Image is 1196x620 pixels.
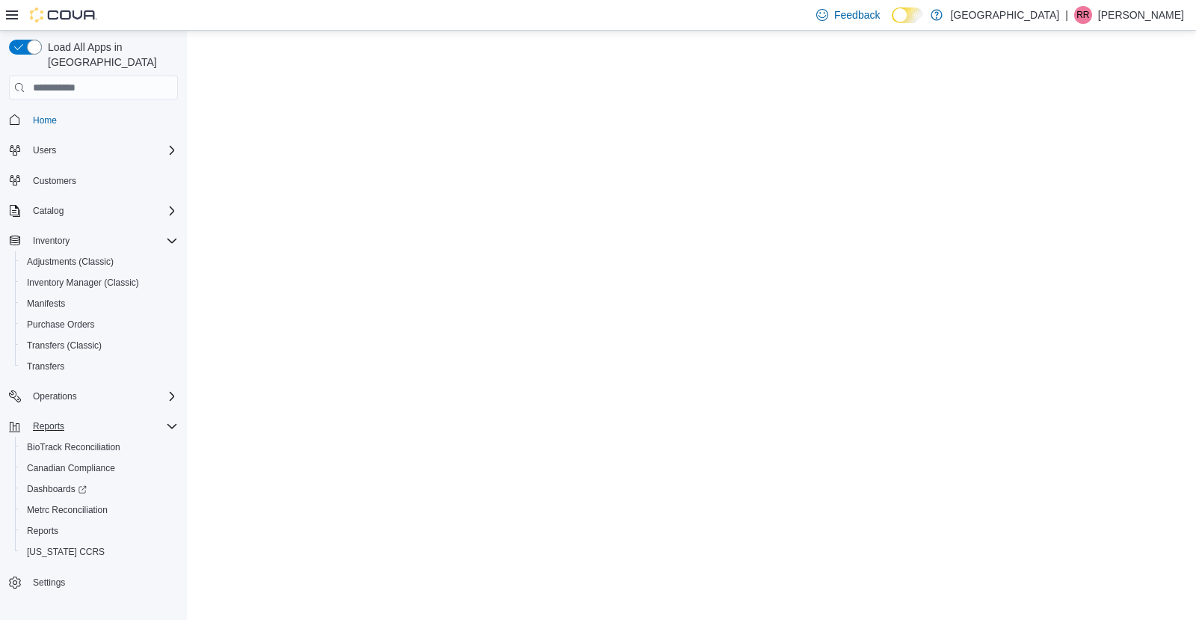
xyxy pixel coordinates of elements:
a: Transfers [21,357,70,375]
button: Canadian Compliance [15,458,184,479]
a: BioTrack Reconciliation [21,438,126,456]
button: Manifests [15,293,184,314]
p: [GEOGRAPHIC_DATA] [950,6,1059,24]
a: Adjustments (Classic) [21,253,120,271]
button: Transfers (Classic) [15,335,184,356]
span: Users [27,141,178,159]
span: Reports [27,525,58,537]
input: Dark Mode [892,7,923,23]
span: Inventory [33,235,70,247]
span: Customers [33,175,76,187]
button: Inventory [27,232,75,250]
a: Canadian Compliance [21,459,121,477]
a: Purchase Orders [21,316,101,334]
span: Inventory [27,232,178,250]
button: Reports [27,417,70,435]
span: Metrc Reconciliation [27,504,108,516]
span: BioTrack Reconciliation [27,441,120,453]
a: Dashboards [15,479,184,500]
span: Home [27,110,178,129]
span: Purchase Orders [27,319,95,331]
span: Metrc Reconciliation [21,501,178,519]
a: [US_STATE] CCRS [21,543,111,561]
a: Manifests [21,295,71,313]
a: Metrc Reconciliation [21,501,114,519]
button: Settings [3,571,184,593]
a: Dashboards [21,480,93,498]
button: Operations [3,386,184,407]
a: Settings [27,574,71,592]
button: Adjustments (Classic) [15,251,184,272]
span: Reports [27,417,178,435]
a: Reports [21,522,64,540]
a: Home [27,111,63,129]
a: Inventory Manager (Classic) [21,274,145,292]
span: Dark Mode [892,23,893,24]
a: Transfers (Classic) [21,337,108,354]
button: Users [3,140,184,161]
span: [US_STATE] CCRS [27,546,105,558]
span: Load All Apps in [GEOGRAPHIC_DATA] [42,40,178,70]
span: Customers [27,171,178,190]
button: Purchase Orders [15,314,184,335]
span: Dashboards [27,483,87,495]
span: Catalog [27,202,178,220]
button: Inventory [3,230,184,251]
a: Customers [27,172,82,190]
button: Catalog [27,202,70,220]
span: Settings [27,573,178,592]
span: Reports [33,420,64,432]
span: Transfers [27,360,64,372]
p: [PERSON_NAME] [1098,6,1184,24]
button: Inventory Manager (Classic) [15,272,184,293]
button: Catalog [3,200,184,221]
span: Manifests [27,298,65,310]
span: Adjustments (Classic) [27,256,114,268]
span: Canadian Compliance [27,462,115,474]
span: Washington CCRS [21,543,178,561]
button: Customers [3,170,184,191]
span: Dashboards [21,480,178,498]
span: Catalog [33,205,64,217]
button: Metrc Reconciliation [15,500,184,521]
span: Adjustments (Classic) [21,253,178,271]
span: Transfers (Classic) [27,340,102,352]
span: Home [33,114,57,126]
span: RR [1076,6,1089,24]
span: Reports [21,522,178,540]
button: Reports [15,521,184,541]
span: Operations [33,390,77,402]
p: | [1065,6,1068,24]
span: BioTrack Reconciliation [21,438,178,456]
button: [US_STATE] CCRS [15,541,184,562]
button: Users [27,141,62,159]
span: Feedback [834,7,880,22]
span: Purchase Orders [21,316,178,334]
div: Ruben Romero [1074,6,1092,24]
span: Manifests [21,295,178,313]
span: Operations [27,387,178,405]
span: Inventory Manager (Classic) [27,277,139,289]
button: Operations [27,387,83,405]
button: Home [3,108,184,130]
button: Reports [3,416,184,437]
span: Inventory Manager (Classic) [21,274,178,292]
span: Users [33,144,56,156]
button: Transfers [15,356,184,377]
span: Canadian Compliance [21,459,178,477]
span: Transfers (Classic) [21,337,178,354]
span: Settings [33,577,65,589]
span: Transfers [21,357,178,375]
img: Cova [30,7,97,22]
button: BioTrack Reconciliation [15,437,184,458]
